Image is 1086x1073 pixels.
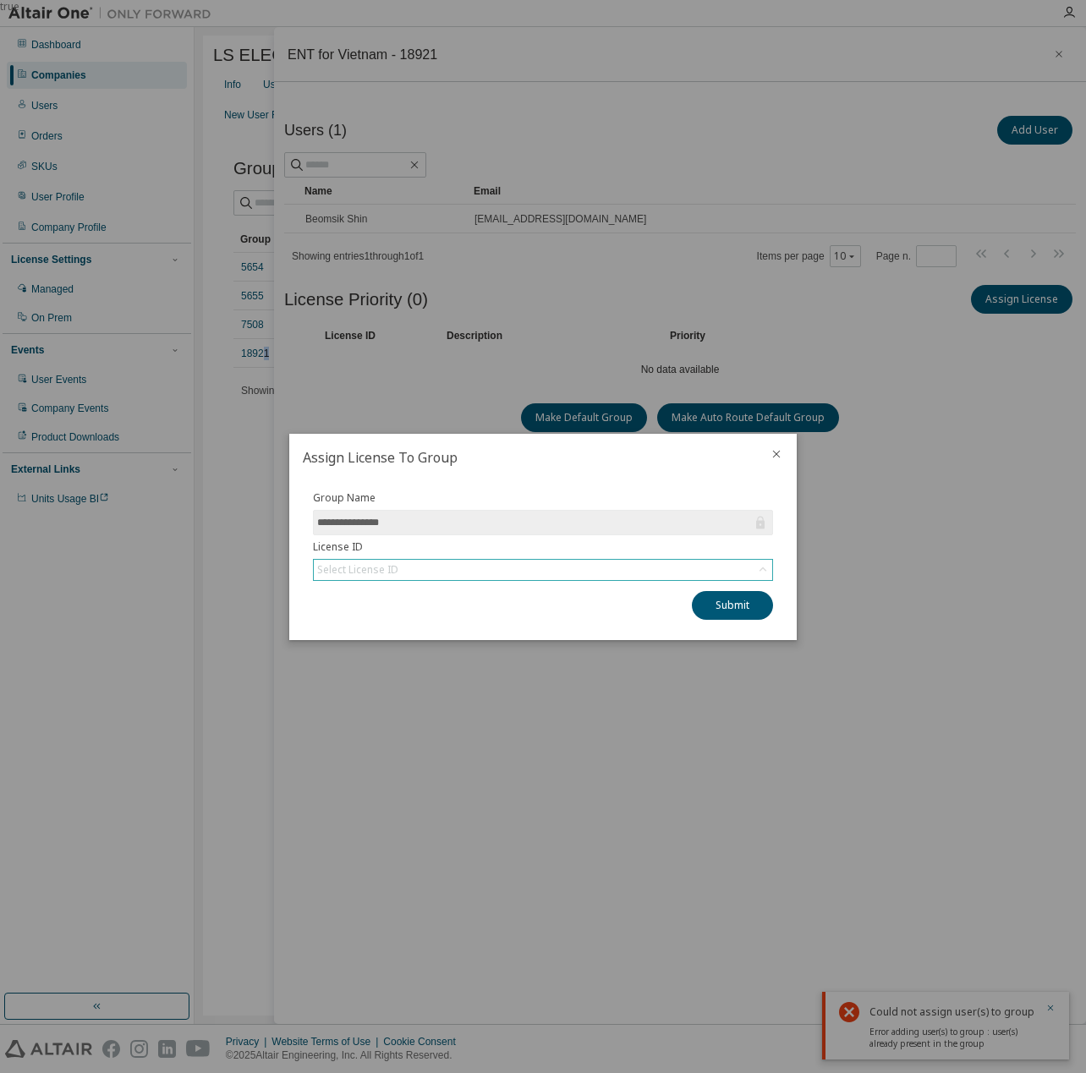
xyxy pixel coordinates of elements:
[317,563,398,577] div: Select License ID
[289,434,756,481] h2: Assign License To Group
[314,560,772,580] div: Select License ID
[313,491,773,505] label: Group Name
[692,591,773,620] button: Submit
[770,447,783,461] button: close
[313,540,773,554] label: License ID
